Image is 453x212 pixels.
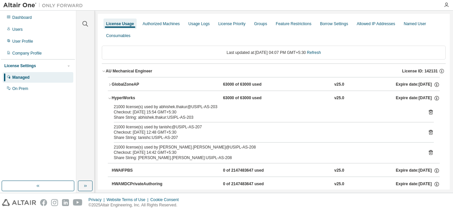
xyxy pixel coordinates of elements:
[2,199,36,206] img: altair_logo.svg
[73,199,83,206] img: youtube.svg
[334,82,344,88] div: v25.0
[102,46,446,60] div: Last updated at: [DATE] 04:07 PM GMT+5:30
[114,115,418,120] div: Share String: abhishek.thakur:USIPL-AS-203
[396,82,439,88] div: Expire date: [DATE]
[112,168,171,174] div: HWAIFPBS
[12,51,42,56] div: Company Profile
[114,124,418,130] div: 21000 license(s) used by tanishc@USIPL-AS-207
[396,181,439,187] div: Expire date: [DATE]
[12,86,28,91] div: On Prem
[188,21,210,26] div: Usage Logs
[112,95,171,101] div: HyperWorks
[218,21,245,26] div: License Priority
[106,197,150,202] div: Website Terms of Use
[102,64,446,78] button: AU Mechanical EngineerLicense ID: 142131
[143,21,180,26] div: Authorized Machines
[404,21,426,26] div: Named User
[307,50,321,55] a: Refresh
[112,181,171,187] div: HWAMDCPrivateAuthoring
[223,82,283,88] div: 63000 of 63000 used
[114,145,418,150] div: 21000 license(s) used by [PERSON_NAME].[PERSON_NAME]@USIPL-AS-208
[334,168,344,174] div: v25.0
[106,21,134,26] div: License Usage
[320,21,348,26] div: Borrow Settings
[223,181,283,187] div: 0 of 2147483647 used
[396,95,439,101] div: Expire date: [DATE]
[12,75,30,80] div: Managed
[51,199,58,206] img: instagram.svg
[106,33,130,38] div: Consumables
[114,104,418,109] div: 21000 license(s) used by abhishek.thakur@USIPL-AS-203
[108,91,440,106] button: HyperWorks63000 of 63000 usedv25.0Expire date:[DATE]
[89,202,183,208] p: © 2025 Altair Engineering, Inc. All Rights Reserved.
[114,130,418,135] div: Checkout: [DATE] 12:48 GMT+5:30
[396,168,439,174] div: Expire date: [DATE]
[112,82,171,88] div: GlobalZoneAP
[334,181,344,187] div: v25.0
[40,199,47,206] img: facebook.svg
[114,135,418,140] div: Share String: tanishc:USIPL-AS-207
[402,68,438,74] span: License ID: 142131
[276,21,311,26] div: Feature Restrictions
[12,27,23,32] div: Users
[4,63,36,68] div: License Settings
[112,177,440,191] button: HWAMDCPrivateAuthoring0 of 2147483647 usedv25.0Expire date:[DATE]
[106,68,152,74] div: AU Mechanical Engineer
[114,150,418,155] div: Checkout: [DATE] 14:42 GMT+5:30
[108,77,440,92] button: GlobalZoneAP63000 of 63000 usedv25.0Expire date:[DATE]
[254,21,267,26] div: Groups
[357,21,395,26] div: Allowed IP Addresses
[150,197,182,202] div: Cookie Consent
[114,109,418,115] div: Checkout: [DATE] 15:54 GMT+5:30
[89,197,106,202] div: Privacy
[62,199,69,206] img: linkedin.svg
[223,95,283,101] div: 63000 of 63000 used
[12,15,32,20] div: Dashboard
[112,163,440,178] button: HWAIFPBS0 of 2147483647 usedv25.0Expire date:[DATE]
[223,168,283,174] div: 0 of 2147483647 used
[114,155,418,160] div: Share String: [PERSON_NAME].[PERSON_NAME]:USIPL-AS-208
[3,2,86,9] img: Altair One
[12,39,33,44] div: User Profile
[334,95,344,101] div: v25.0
